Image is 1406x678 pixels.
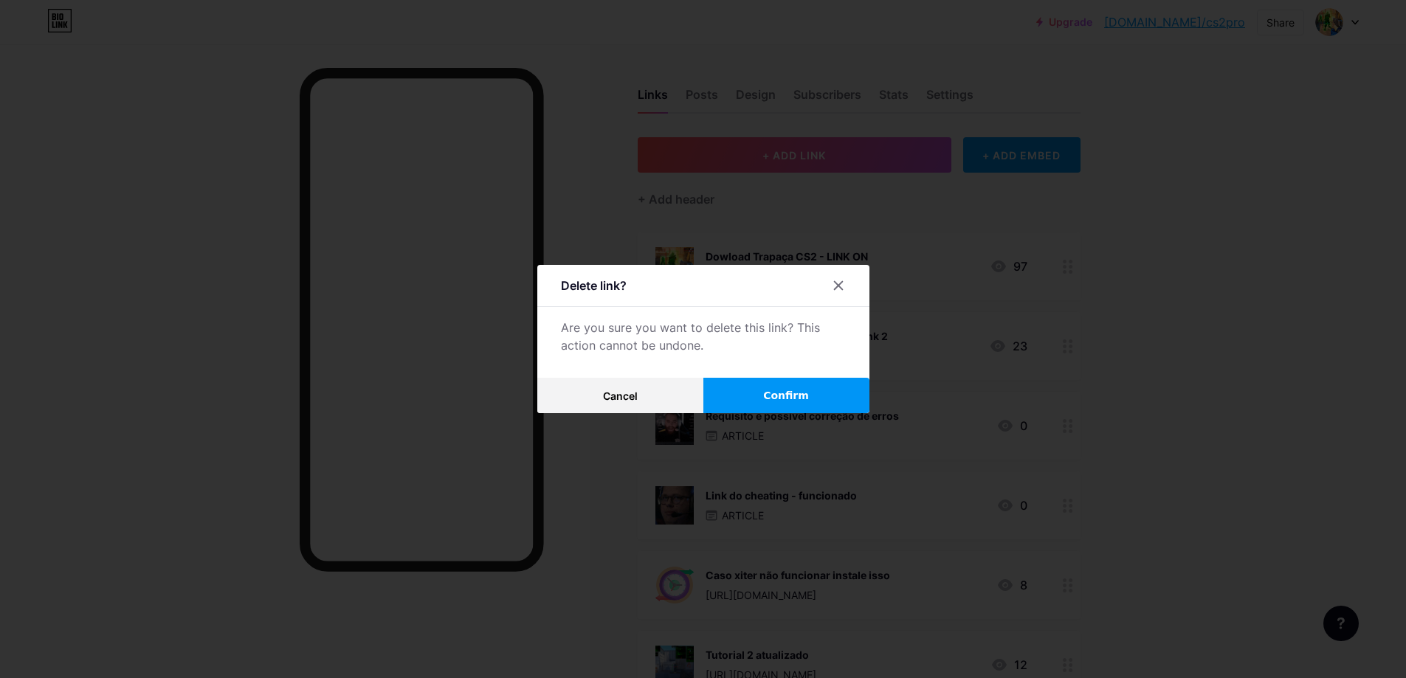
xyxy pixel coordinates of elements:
button: Confirm [703,378,869,413]
div: Are you sure you want to delete this link? This action cannot be undone. [561,319,846,354]
span: Confirm [763,388,809,404]
div: Delete link? [561,277,627,294]
span: Cancel [603,390,638,402]
button: Cancel [537,378,703,413]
